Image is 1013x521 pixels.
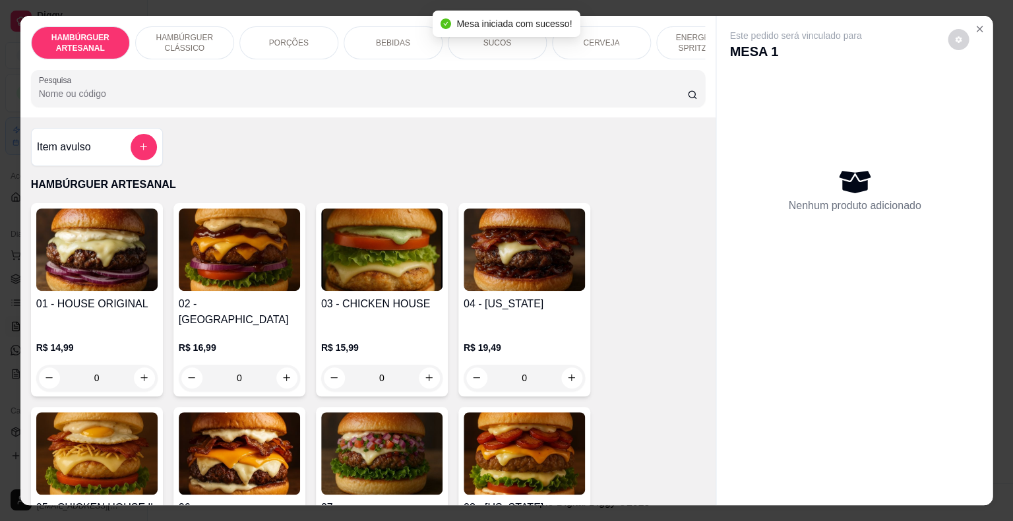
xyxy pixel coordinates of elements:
p: HAMBÚRGUER ARTESANAL [42,32,118,53]
p: R$ 19,49 [464,341,585,354]
p: MESA 1 [729,42,861,61]
h4: 01 - HOUSE ORIGINAL [36,296,157,312]
button: Close [969,18,991,40]
img: product-image [179,208,300,291]
p: R$ 15,99 [321,341,443,354]
img: product-image [464,208,585,291]
img: product-image [179,412,300,495]
button: decrease-product-quantity [948,29,969,50]
h4: Item avulso [36,139,90,155]
img: product-image [36,412,157,495]
p: CERVEJA [583,38,619,48]
p: SUCOS [483,38,511,48]
label: Pesquisa [38,75,75,86]
button: add-separate-item [130,134,156,160]
h4: 02 - [GEOGRAPHIC_DATA] [179,296,300,328]
p: ENERGÉTICO E SPRITZ DRINK [667,32,744,53]
p: Este pedido será vinculado para [729,29,861,42]
h4: 04 - [US_STATE] [464,296,585,312]
span: Mesa iniciada com sucesso! [456,18,572,29]
p: HAMBÚRGUER CLÁSSICO [146,32,223,53]
input: Pesquisa [38,87,687,100]
h4: 05 - CHICKEN HOUSE ll [36,500,157,516]
p: HAMBÚRGUER ARTESANAL [30,177,705,193]
img: product-image [36,208,157,291]
img: product-image [321,412,443,495]
span: check-circle [441,18,451,29]
p: R$ 14,99 [36,341,157,354]
p: Nenhum produto adicionado [788,198,921,214]
h4: 03 - CHICKEN HOUSE [321,296,443,312]
p: BEBIDAS [376,38,410,48]
h4: 08 - [US_STATE] [464,500,585,516]
img: product-image [321,208,443,291]
img: product-image [464,412,585,495]
p: R$ 16,99 [179,341,300,354]
p: PORÇÕES [269,38,309,48]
